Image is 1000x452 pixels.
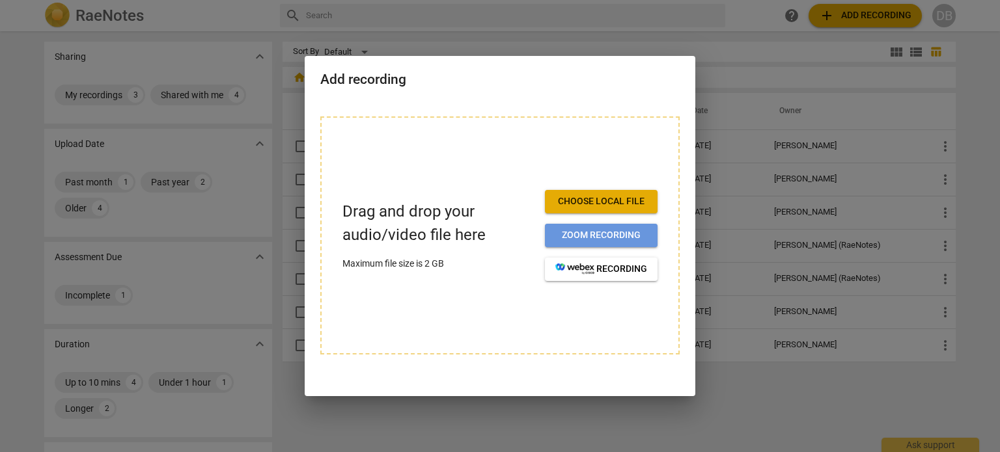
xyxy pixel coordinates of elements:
button: Zoom recording [545,224,658,247]
span: recording [555,263,647,276]
h2: Add recording [320,72,680,88]
span: Choose local file [555,195,647,208]
button: recording [545,258,658,281]
span: Zoom recording [555,229,647,242]
button: Choose local file [545,190,658,213]
p: Maximum file size is 2 GB [342,257,535,271]
p: Drag and drop your audio/video file here [342,200,535,246]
